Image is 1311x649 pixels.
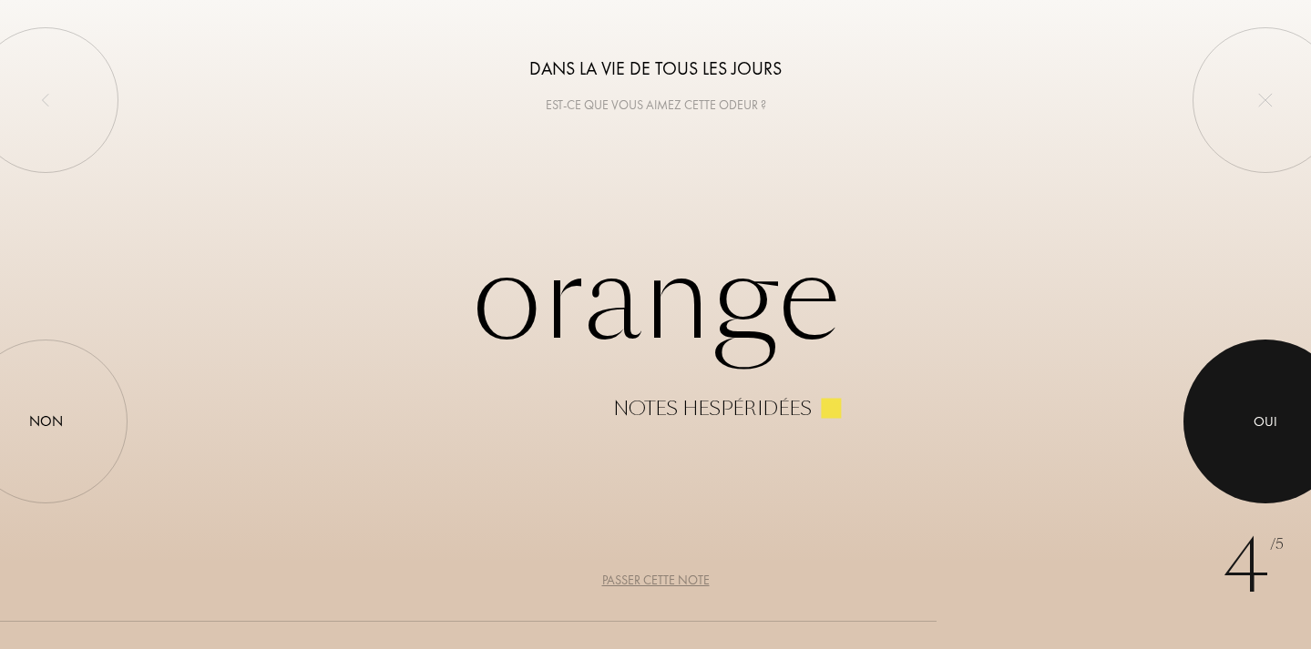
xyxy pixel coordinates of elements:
[1254,411,1277,432] div: Oui
[29,411,63,432] div: Non
[38,93,53,107] img: left_onboard.svg
[613,398,812,418] div: Notes hespéridées
[1223,512,1284,622] div: 4
[1258,93,1273,107] img: quit_onboard.svg
[602,571,710,590] div: Passer cette note
[1270,534,1284,555] span: /5
[131,231,1180,418] div: Orange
